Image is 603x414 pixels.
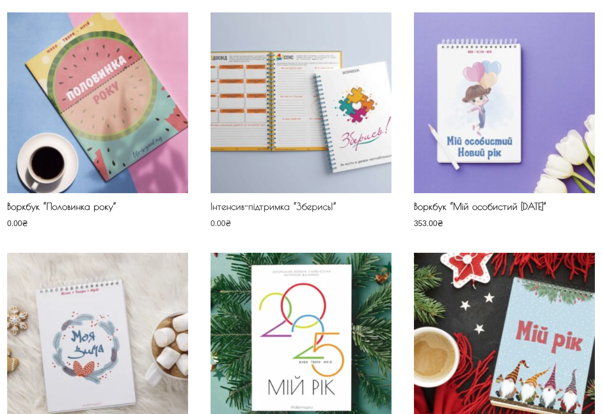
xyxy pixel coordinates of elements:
[211,12,391,230] a: Інтенсив-підтримка "Зберись!"Інтенсив-підтримка “Зберись!” 0.00₴
[437,219,443,228] span: ₴
[211,219,231,228] bdi: 0.00
[7,201,188,217] h2: Воркбук “Половинка року”
[7,12,188,230] a: Воркбук "Половинка року"Воркбук “Половинка року” 0.00₴
[7,12,188,193] img: Воркбук "Половинка року"
[414,219,443,228] bdi: 353.00
[7,219,28,228] bdi: 0.00
[414,12,595,193] img: Воркбук "Мій особистий Новий рік"
[414,201,595,217] h2: Воркбук “Мій особистий [DATE]”
[414,12,595,230] a: Воркбук "Мій особистий Новий рік"Воркбук “Мій особистий [DATE]” 353.00₴
[211,12,391,193] img: Інтенсив-підтримка "Зберись!"
[211,201,391,217] h2: Інтенсив-підтримка “Зберись!”
[225,219,231,228] span: ₴
[22,219,28,228] span: ₴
